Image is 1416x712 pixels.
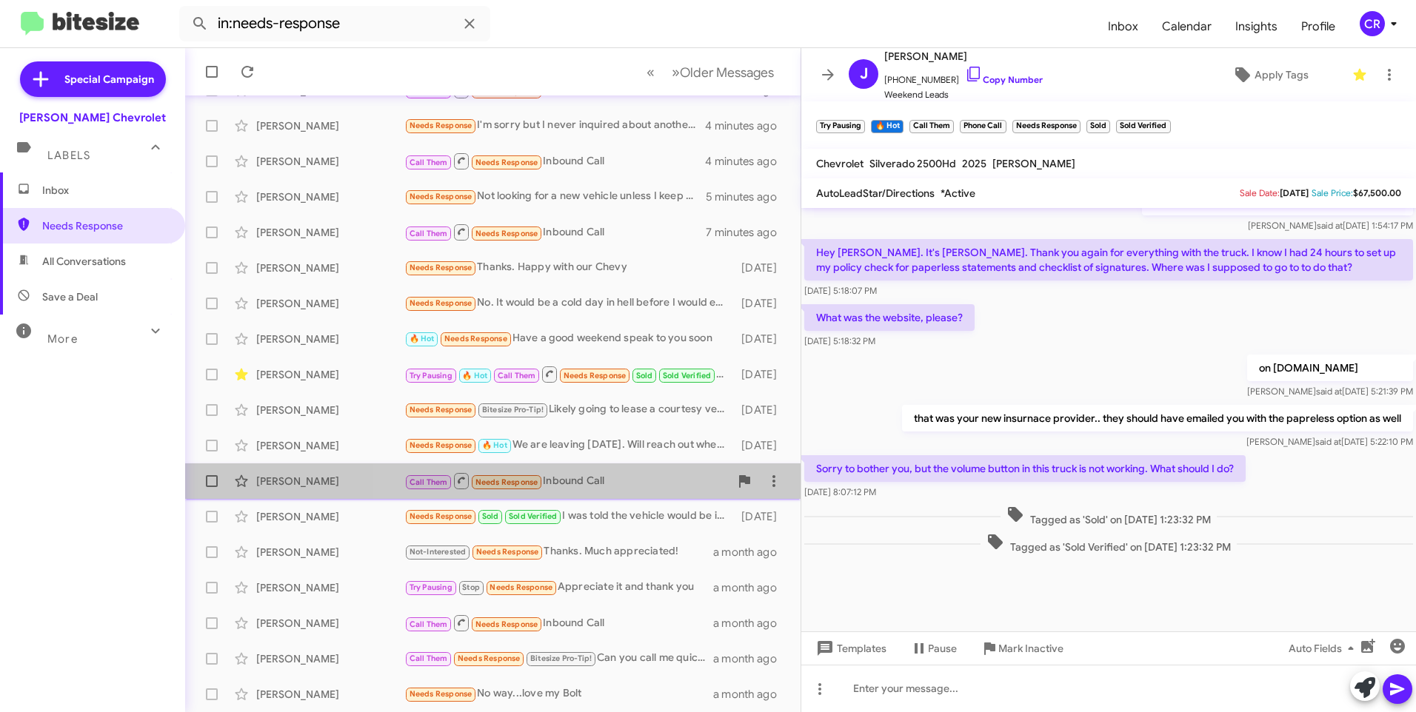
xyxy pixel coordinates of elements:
div: CR [1360,11,1385,36]
small: Phone Call [960,120,1006,133]
span: [PERSON_NAME] [DATE] 5:22:10 PM [1246,436,1413,447]
span: [PERSON_NAME] [992,157,1075,170]
nav: Page navigation example [638,57,783,87]
span: Apply Tags [1255,61,1309,88]
a: Calendar [1150,5,1223,48]
span: [PERSON_NAME] [884,47,1043,65]
a: Profile [1289,5,1347,48]
span: Sold Verified [663,371,712,380]
span: Needs Response [410,192,472,201]
button: Next [663,57,783,87]
span: Needs Response [444,334,507,343]
div: No. It would be a cold day in hell before I would ever do business with you guys again [404,295,735,312]
span: Sale Price: [1312,187,1353,198]
span: Call Them [498,371,536,380]
span: Needs Response [490,582,552,592]
span: Tagged as 'Sold Verified' on [DATE] 1:23:32 PM [981,533,1237,554]
div: [PERSON_NAME] [256,118,404,133]
div: Inbound Call [404,223,706,241]
div: [PERSON_NAME] Chevrolet [19,110,166,125]
span: Insights [1223,5,1289,48]
div: No way...love my Bolt [404,685,713,702]
div: Not looking for a new vehicle unless I keep my current interest rate. [404,188,706,205]
span: [DATE] [1280,187,1309,198]
div: [PERSON_NAME] [256,580,404,595]
div: Thanks. Happy with our Chevy [404,259,735,276]
div: [DATE] [735,438,789,453]
span: said at [1316,386,1342,397]
span: More [47,332,78,346]
span: Stop [462,582,480,592]
span: Needs Response [410,511,472,521]
div: [DATE] [735,367,789,382]
div: [PERSON_NAME] [256,332,404,346]
a: Special Campaign [20,61,166,97]
div: a month ago [713,651,789,666]
div: [DATE] [735,509,789,524]
div: [PERSON_NAME] [256,225,404,240]
div: a month ago [713,616,789,631]
div: [PERSON_NAME] [256,616,404,631]
span: Needs Response [410,440,472,450]
div: [PERSON_NAME] [256,154,404,169]
span: 🔥 Hot [462,371,487,380]
span: Try Pausing [410,582,452,592]
div: [DATE] [735,296,789,311]
span: Weekend Leads [884,87,1043,102]
p: Hey [PERSON_NAME]. It's [PERSON_NAME]. Thank you again for everything with the truck. I know I ha... [804,239,1413,281]
div: [PERSON_NAME] [256,403,404,417]
span: All Conversations [42,254,126,269]
div: [PERSON_NAME] [256,687,404,702]
span: Needs Response [475,229,538,238]
div: [PERSON_NAME] [256,367,404,382]
span: [PHONE_NUMBER] [884,65,1043,87]
span: Call Them [410,158,448,167]
div: [PERSON_NAME] [256,261,404,275]
span: 2025 [962,157,986,170]
span: Pause [928,635,957,662]
p: What was the website, please? [804,304,975,331]
span: Needs Response [475,619,538,629]
div: a month ago [713,545,789,560]
span: Sale Date: [1240,187,1280,198]
div: Can you call me quick? [404,650,713,667]
div: [PERSON_NAME] [256,474,404,488]
small: Sold [1086,120,1110,133]
span: AutoLeadStar/Directions [816,187,935,200]
div: [PERSON_NAME] [256,438,404,453]
a: Copy Number [965,74,1043,85]
span: 🔥 Hot [410,334,435,343]
small: Call Them [909,120,954,133]
p: Sorry to bother you, but the volume button in this truck is not working. What should I do? [804,455,1246,482]
span: Call Them [410,229,448,238]
span: $67,500.00 [1353,187,1401,198]
div: I was told the vehicle would be in on weds. It's coming from the fulfillment center. [404,508,735,525]
div: Have a good weekend speak to you soon [404,330,735,347]
span: Needs Response [475,477,538,487]
div: [DATE] [735,403,789,417]
small: Try Pausing [816,120,865,133]
button: Auto Fields [1277,635,1372,662]
span: Needs Response [410,298,472,308]
span: Not-Interested [410,547,467,557]
span: Needs Response [410,405,472,414]
div: [PERSON_NAME] [256,651,404,666]
span: Needs Response [410,121,472,130]
div: 4 minutes ago [705,118,789,133]
div: Appreciate it and thank you [404,579,713,596]
button: CR [1347,11,1400,36]
div: Inbound Call [404,152,705,170]
button: Templates [801,635,898,662]
span: [DATE] 5:18:32 PM [804,335,875,346]
span: Needs Response [410,263,472,272]
div: We are leaving [DATE]. Will reach out when we return. [404,437,735,454]
small: Sold Verified [1116,120,1170,133]
span: Mark Inactive [998,635,1063,662]
span: Older Messages [680,64,774,81]
button: Previous [638,57,664,87]
div: 7 minutes ago [706,225,789,240]
span: Labels [47,149,90,162]
div: Likely going to lease a courtesy vehicle equinox EV [404,401,735,418]
input: Search [179,6,490,41]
